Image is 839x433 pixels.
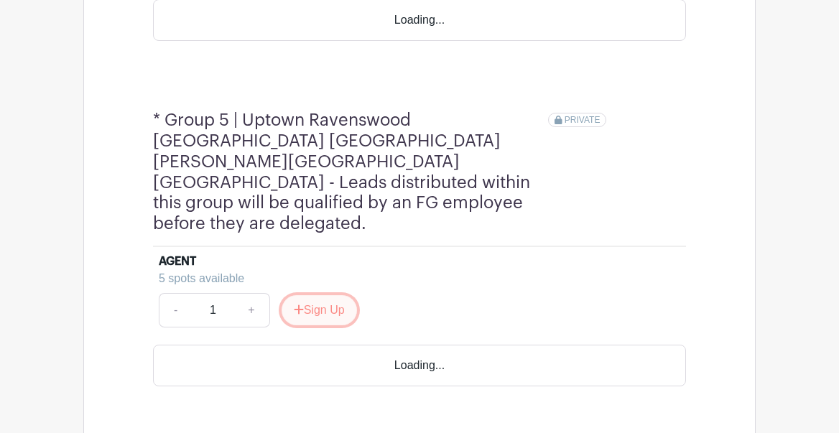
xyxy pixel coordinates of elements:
div: 5 spots available [159,270,669,287]
span: PRIVATE [565,115,601,125]
button: Sign Up [282,295,357,325]
div: Loading... [153,345,686,386]
a: - [159,293,192,327]
h4: * Group 5 | Uptown Ravenswood [GEOGRAPHIC_DATA] [GEOGRAPHIC_DATA] [PERSON_NAME][GEOGRAPHIC_DATA] ... [153,110,548,233]
div: AGENT [159,253,196,270]
a: + [233,293,269,327]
